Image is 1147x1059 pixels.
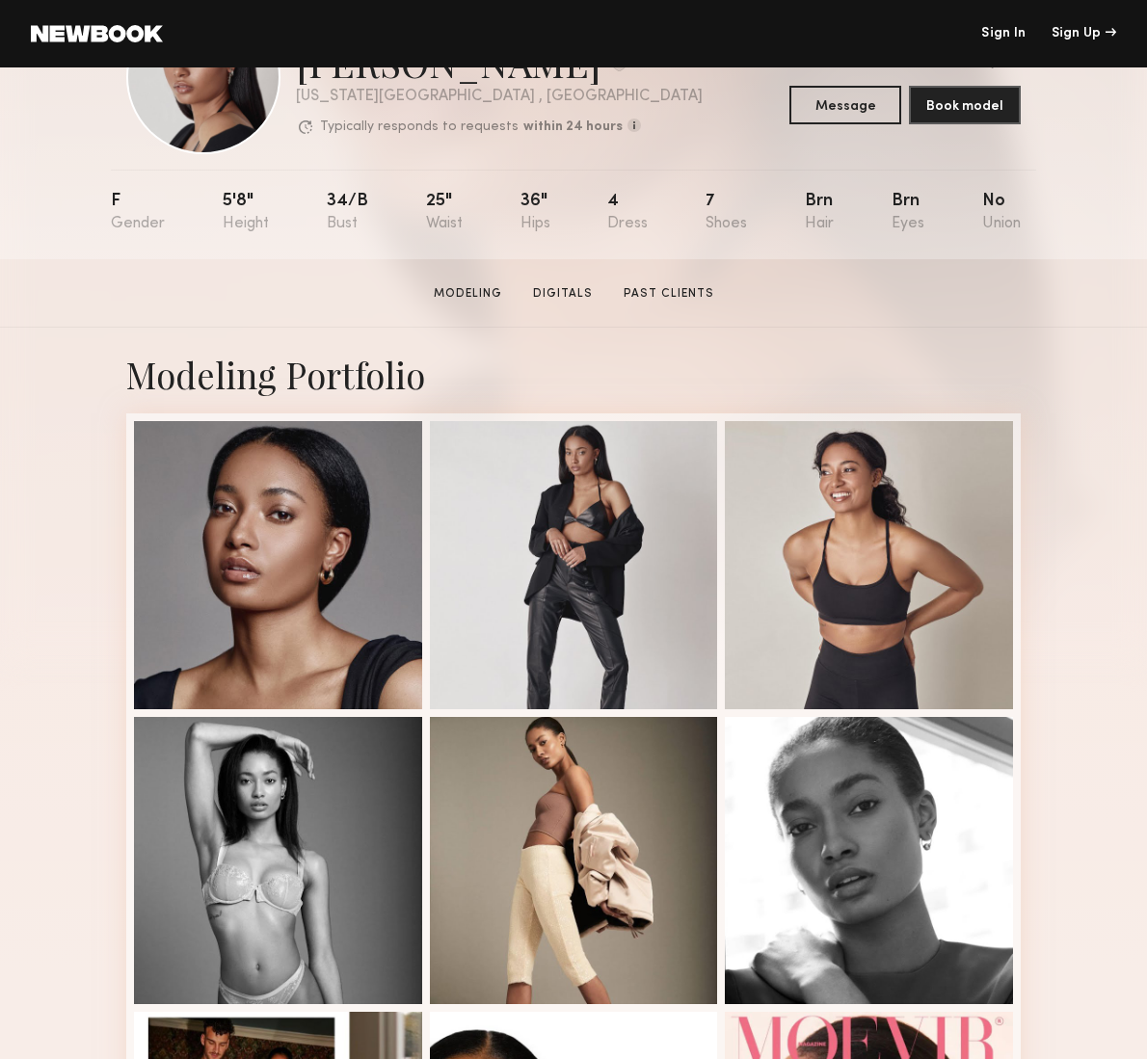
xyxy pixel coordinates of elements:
[111,193,165,232] div: F
[320,120,519,134] p: Typically responds to requests
[1052,27,1116,40] div: Sign Up
[327,193,368,232] div: 34/b
[706,193,747,232] div: 7
[909,86,1021,124] button: Book model
[982,193,1021,232] div: No
[607,193,648,232] div: 4
[789,86,901,124] button: Message
[892,193,924,232] div: Brn
[520,193,550,232] div: 36"
[426,285,510,303] a: Modeling
[525,285,600,303] a: Digitals
[223,193,269,232] div: 5'8"
[981,27,1026,40] a: Sign In
[616,285,722,303] a: Past Clients
[426,193,463,232] div: 25"
[523,120,623,134] b: within 24 hours
[805,193,834,232] div: Brn
[126,351,1021,398] div: Modeling Portfolio
[296,89,703,105] div: [US_STATE][GEOGRAPHIC_DATA] , [GEOGRAPHIC_DATA]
